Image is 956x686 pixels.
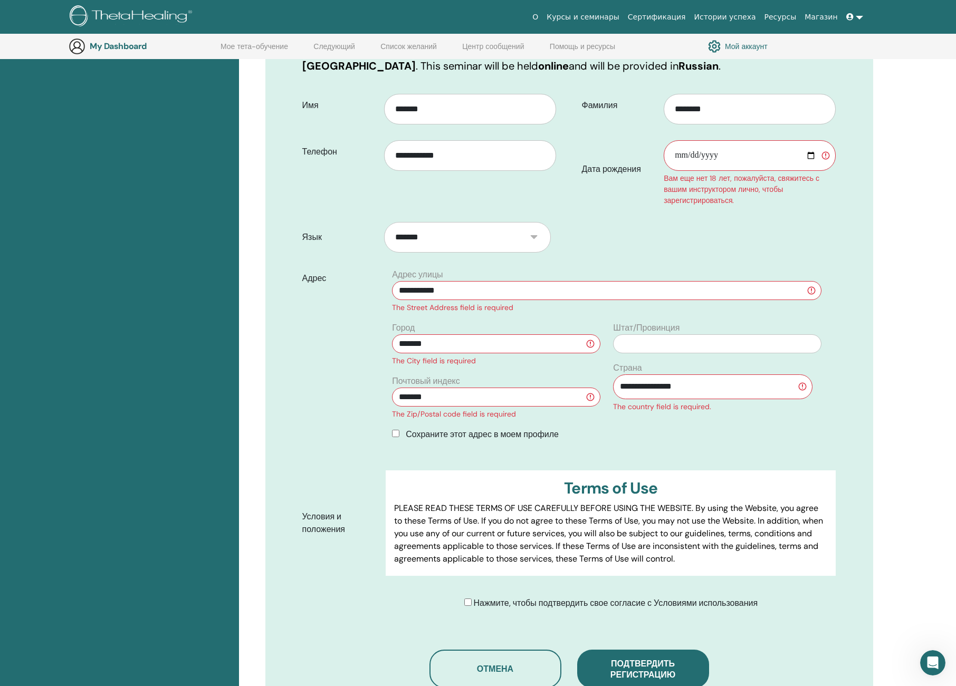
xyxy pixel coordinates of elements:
[392,409,600,420] div: The Zip/Postal code field is required
[394,502,827,565] p: PLEASE READ THESE TERMS OF USE CAREFULLY BEFORE USING THE WEBSITE. By using the Website, you agre...
[613,401,821,412] div: The country field is required.
[528,7,542,27] a: О
[678,59,719,73] b: Russian
[392,355,600,366] div: The City field is required
[708,37,768,55] a: Мой аккаунт
[538,59,569,73] b: online
[392,268,443,281] label: Адрес улицы
[302,43,835,73] b: [GEOGRAPHIC_DATA], [GEOGRAPHIC_DATA]
[70,5,196,29] img: logo.png
[294,227,385,247] label: Язык
[550,42,615,59] a: Помощь и ресурсы
[392,322,415,334] label: Город
[708,37,721,55] img: cog.svg
[542,7,624,27] a: Курсы и семинары
[313,42,355,59] a: Следующий
[392,302,821,313] div: The Street Address field is required
[574,95,664,115] label: Фамилия
[90,41,195,51] h3: My Dashboard
[462,42,524,59] a: Центр сообщений
[574,159,664,179] label: Дата рождения
[392,375,460,388] label: Почтовый индекс
[800,7,842,27] a: Магазин
[294,95,385,115] label: Имя
[294,268,386,288] label: Адрес
[394,479,827,498] h3: Terms of Use
[69,38,85,55] img: generic-user-icon.jpg
[221,42,288,59] a: Мое тета-обучение
[294,507,386,539] label: Условия и положения
[760,7,801,27] a: Ресурсы
[613,362,642,374] label: Страна
[406,429,559,440] span: Сохраните этот адрес в моем профиле
[920,650,945,675] iframe: Intercom live chat
[664,173,836,206] div: Вам еще нет 18 лет, пожалуйста, свяжитесь с вашим инструктором лично, чтобы зарегистрироваться.
[477,663,513,674] span: Отмена
[610,658,675,680] span: Подтвердить регистрацию
[624,7,690,27] a: Сертификация
[380,42,437,59] a: Список желаний
[613,322,680,334] label: Штат/Провинция
[294,142,385,162] label: Телефон
[690,7,760,27] a: Истории успеха
[474,597,758,608] span: Нажмите, чтобы подтвердить свое согласие с Условиями использования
